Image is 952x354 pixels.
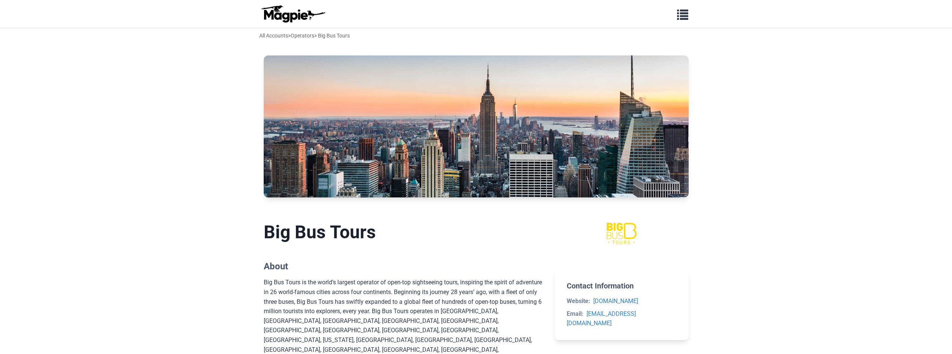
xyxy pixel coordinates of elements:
img: Big Bus Tours banner [264,55,689,197]
h2: Contact Information [567,281,676,290]
a: Operators [291,33,314,39]
strong: Website: [567,297,590,305]
img: Big Bus Tours logo [586,221,658,245]
div: > > Big Bus Tours [259,31,350,40]
a: [EMAIL_ADDRESS][DOMAIN_NAME] [567,310,636,327]
img: logo-ab69f6fb50320c5b225c76a69d11143b.png [259,5,327,23]
a: All Accounts [259,33,288,39]
h2: About [264,261,543,272]
strong: Email: [567,310,584,317]
h1: Big Bus Tours [264,221,543,243]
a: [DOMAIN_NAME] [593,297,638,305]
